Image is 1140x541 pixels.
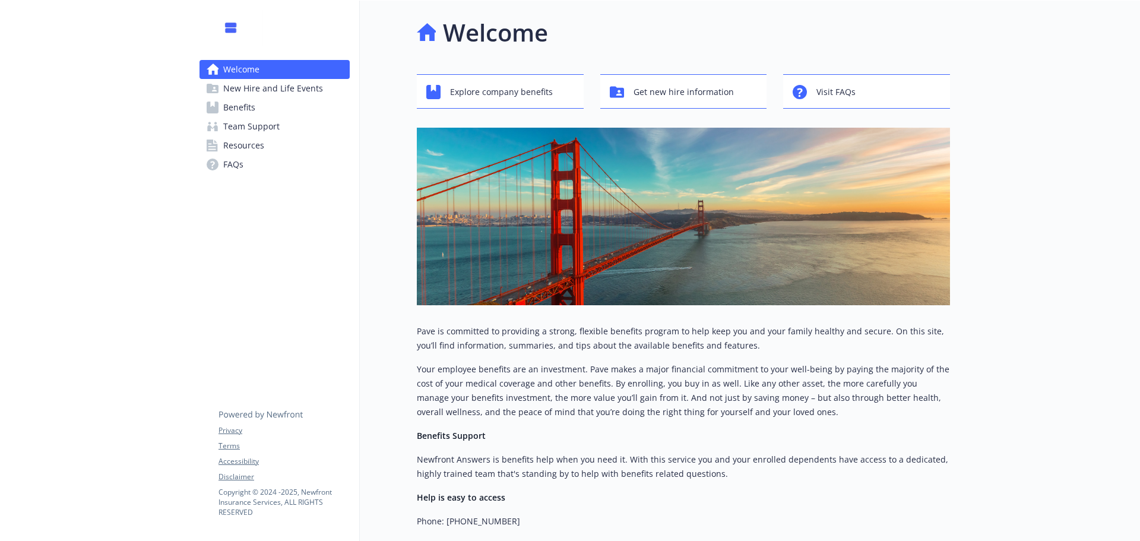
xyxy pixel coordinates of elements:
[417,74,584,109] button: Explore company benefits
[417,324,950,353] p: Pave is committed to providing a strong, flexible benefits program to help keep you and your fami...
[223,155,243,174] span: FAQs
[600,74,767,109] button: Get new hire information
[199,117,350,136] a: Team Support
[634,81,734,103] span: Get new hire information
[218,456,349,467] a: Accessibility
[199,155,350,174] a: FAQs
[417,492,505,503] strong: Help is easy to access
[199,98,350,117] a: Benefits
[223,79,323,98] span: New Hire and Life Events
[199,136,350,155] a: Resources
[223,60,259,79] span: Welcome
[199,79,350,98] a: New Hire and Life Events
[783,74,950,109] button: Visit FAQs
[816,81,856,103] span: Visit FAQs
[450,81,553,103] span: Explore company benefits
[218,441,349,451] a: Terms
[223,98,255,117] span: Benefits
[417,430,486,441] strong: Benefits Support
[417,128,950,305] img: overview page banner
[443,15,548,50] h1: Welcome
[417,514,950,529] p: Phone: [PHONE_NUMBER]
[417,453,950,481] p: Newfront Answers is benefits help when you need it. With this service you and your enrolled depen...
[223,117,280,136] span: Team Support
[218,425,349,436] a: Privacy
[223,136,264,155] span: Resources
[218,487,349,517] p: Copyright © 2024 - 2025 , Newfront Insurance Services, ALL RIGHTS RESERVED
[417,362,950,419] p: Your employee benefits are an investment. Pave makes a major financial commitment to your well-be...
[199,60,350,79] a: Welcome
[218,472,349,482] a: Disclaimer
